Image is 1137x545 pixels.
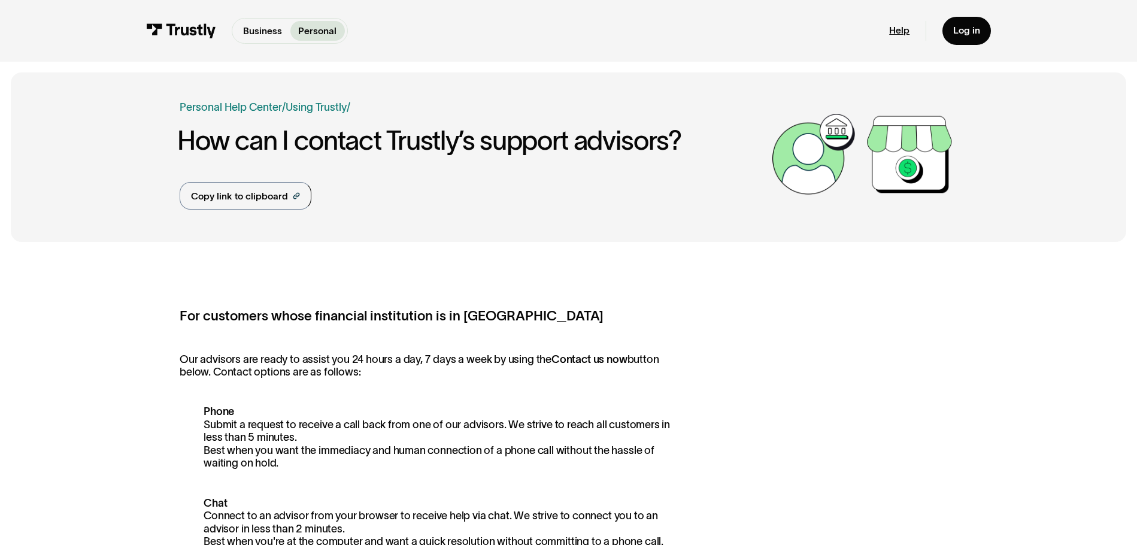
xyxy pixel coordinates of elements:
strong: Contact us now [551,353,627,365]
a: Help [889,25,909,37]
a: Personal [290,21,345,40]
strong: Chat [204,497,227,509]
img: Trustly Logo [146,23,216,38]
h1: How can I contact Trustly’s support advisors? [177,126,766,155]
a: Log in [942,17,991,45]
a: Copy link to clipboard [180,182,311,210]
div: / [282,99,286,116]
div: Log in [953,25,980,37]
p: Business [243,24,282,38]
p: Personal [298,24,336,38]
strong: Phone [204,405,234,417]
p: Submit a request to receive a call back from one of our advisors. We strive to reach all customer... [180,405,680,470]
div: / [347,99,350,116]
strong: For customers whose financial institution is in [GEOGRAPHIC_DATA] [180,308,604,323]
div: Copy link to clipboard [191,189,288,204]
a: Using Trustly [286,101,347,113]
a: Business [235,21,290,40]
p: Our advisors are ready to assist you 24 hours a day, 7 days a week by using the button below. Con... [180,353,680,379]
a: Personal Help Center [180,99,282,116]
